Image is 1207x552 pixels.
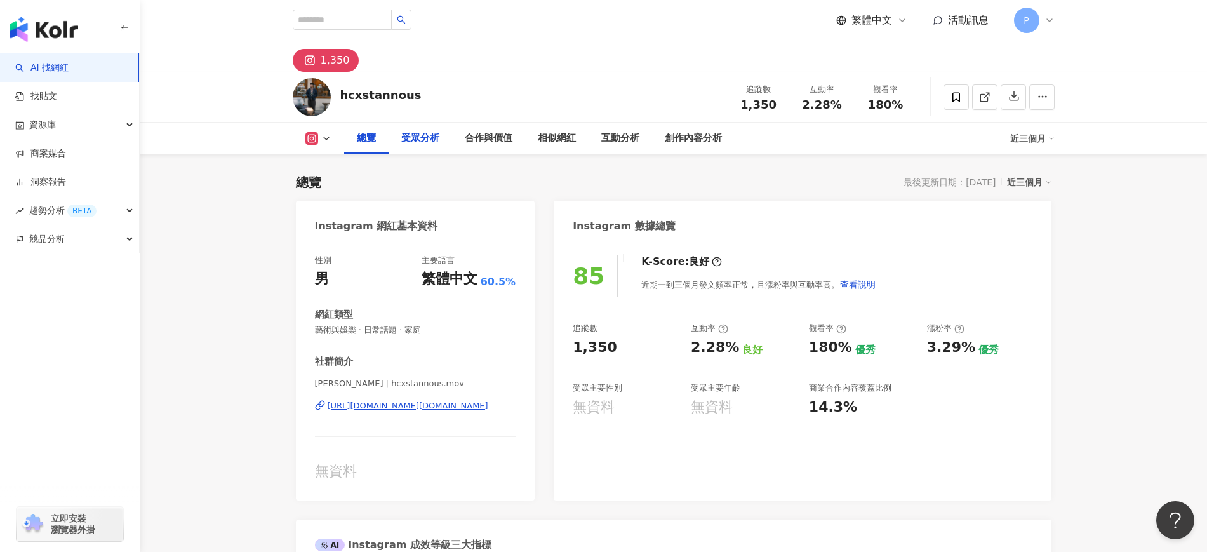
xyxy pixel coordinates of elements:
a: [URL][DOMAIN_NAME][DOMAIN_NAME] [315,400,516,412]
span: 藝術與娛樂 · 日常話題 · 家庭 [315,325,516,336]
span: 趨勢分析 [29,196,97,225]
div: 繁體中文 [422,269,477,289]
div: 近三個月 [1010,128,1055,149]
span: P [1024,13,1029,27]
div: 總覽 [296,173,321,191]
a: searchAI 找網紅 [15,62,69,74]
div: 1,350 [573,338,617,358]
div: 受眾主要年齡 [691,382,740,394]
div: 社群簡介 [315,355,353,368]
div: 最後更新日期：[DATE] [904,177,996,187]
span: [PERSON_NAME] | hcxstannous.mov [315,378,516,389]
div: AI [315,539,345,551]
span: 競品分析 [29,225,65,253]
div: 3.29% [927,338,975,358]
img: chrome extension [20,514,45,534]
div: 近期一到三個月發文頻率正常，且漲粉率與互動率高。 [641,272,876,297]
div: 85 [573,263,604,289]
a: 洞察報告 [15,176,66,189]
div: 創作內容分析 [665,131,722,146]
div: 無資料 [573,398,615,417]
div: hcxstannous [340,87,422,103]
div: 14.3% [809,398,857,417]
div: 互動率 [798,83,846,96]
div: 優秀 [855,343,876,357]
button: 1,350 [293,49,359,72]
div: Instagram 成效等級三大指標 [315,538,491,552]
img: KOL Avatar [293,78,331,116]
div: 性別 [315,255,331,266]
img: logo [10,17,78,42]
span: 查看說明 [840,279,876,290]
span: 60.5% [481,275,516,289]
div: 2.28% [691,338,739,358]
span: search [397,15,406,24]
div: Instagram 網紅基本資料 [315,219,438,233]
div: 無資料 [315,462,516,481]
div: 180% [809,338,852,358]
div: 追蹤數 [573,323,597,334]
div: 近三個月 [1007,174,1051,191]
div: 漲粉率 [927,323,964,334]
span: 活動訊息 [948,14,989,26]
div: 良好 [742,343,763,357]
div: 1,350 [321,51,350,69]
div: 互動分析 [601,131,639,146]
button: 查看說明 [839,272,876,297]
div: 總覽 [357,131,376,146]
div: Instagram 數據總覽 [573,219,676,233]
iframe: Help Scout Beacon - Open [1156,501,1194,539]
div: 觀看率 [809,323,846,334]
span: rise [15,206,24,215]
span: 180% [868,98,904,111]
div: 追蹤數 [735,83,783,96]
a: chrome extension立即安裝 瀏覽器外掛 [17,507,123,541]
div: 優秀 [978,343,999,357]
div: 商業合作內容覆蓋比例 [809,382,891,394]
div: 合作與價值 [465,131,512,146]
div: 相似網紅 [538,131,576,146]
div: 觀看率 [862,83,910,96]
div: BETA [67,205,97,217]
span: 資源庫 [29,111,56,139]
span: 立即安裝 瀏覽器外掛 [51,513,95,535]
a: 商案媒合 [15,147,66,160]
div: [URL][DOMAIN_NAME][DOMAIN_NAME] [328,400,488,412]
div: 受眾主要性別 [573,382,622,394]
div: 受眾分析 [401,131,439,146]
span: 1,350 [740,98,777,111]
div: 網紅類型 [315,308,353,321]
div: 良好 [689,255,709,269]
div: 互動率 [691,323,728,334]
div: K-Score : [641,255,722,269]
div: 男 [315,269,329,289]
span: 繁體中文 [851,13,892,27]
a: 找貼文 [15,90,57,103]
span: 2.28% [802,98,841,111]
div: 無資料 [691,398,733,417]
div: 主要語言 [422,255,455,266]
